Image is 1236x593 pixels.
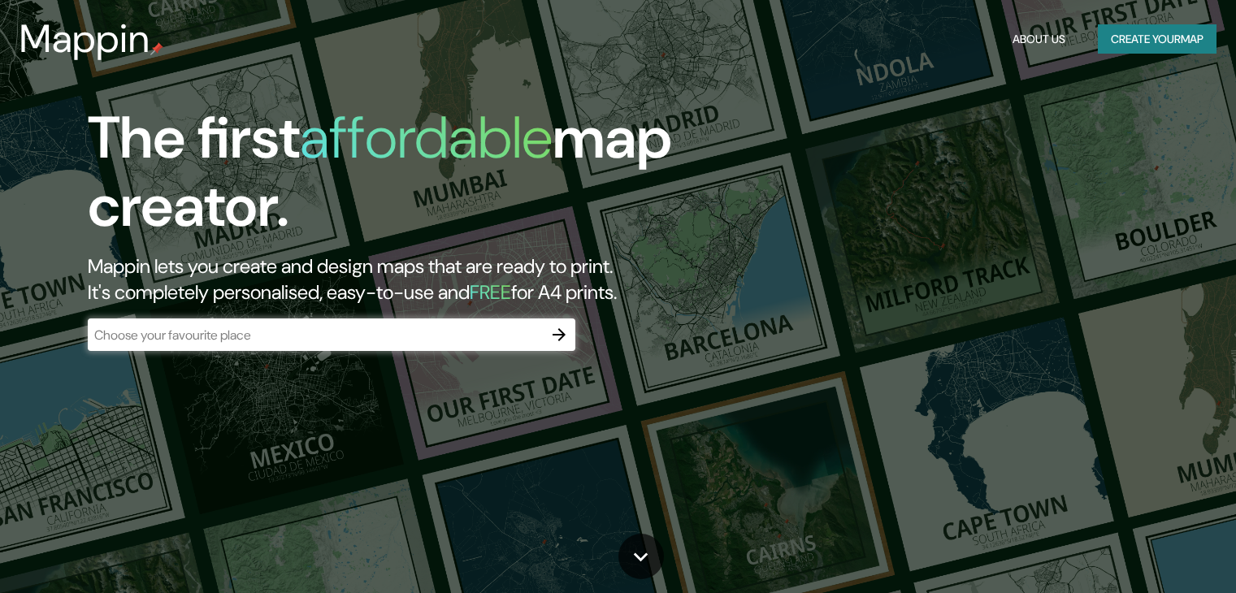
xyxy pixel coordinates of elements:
h1: The first map creator. [88,104,706,253]
h5: FREE [470,279,511,305]
h2: Mappin lets you create and design maps that are ready to print. It's completely personalised, eas... [88,253,706,305]
iframe: Help widget launcher [1091,530,1218,575]
h3: Mappin [20,16,150,62]
button: Create yourmap [1098,24,1216,54]
img: mappin-pin [150,42,163,55]
button: About Us [1006,24,1072,54]
h1: affordable [300,100,553,175]
input: Choose your favourite place [88,326,543,344]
